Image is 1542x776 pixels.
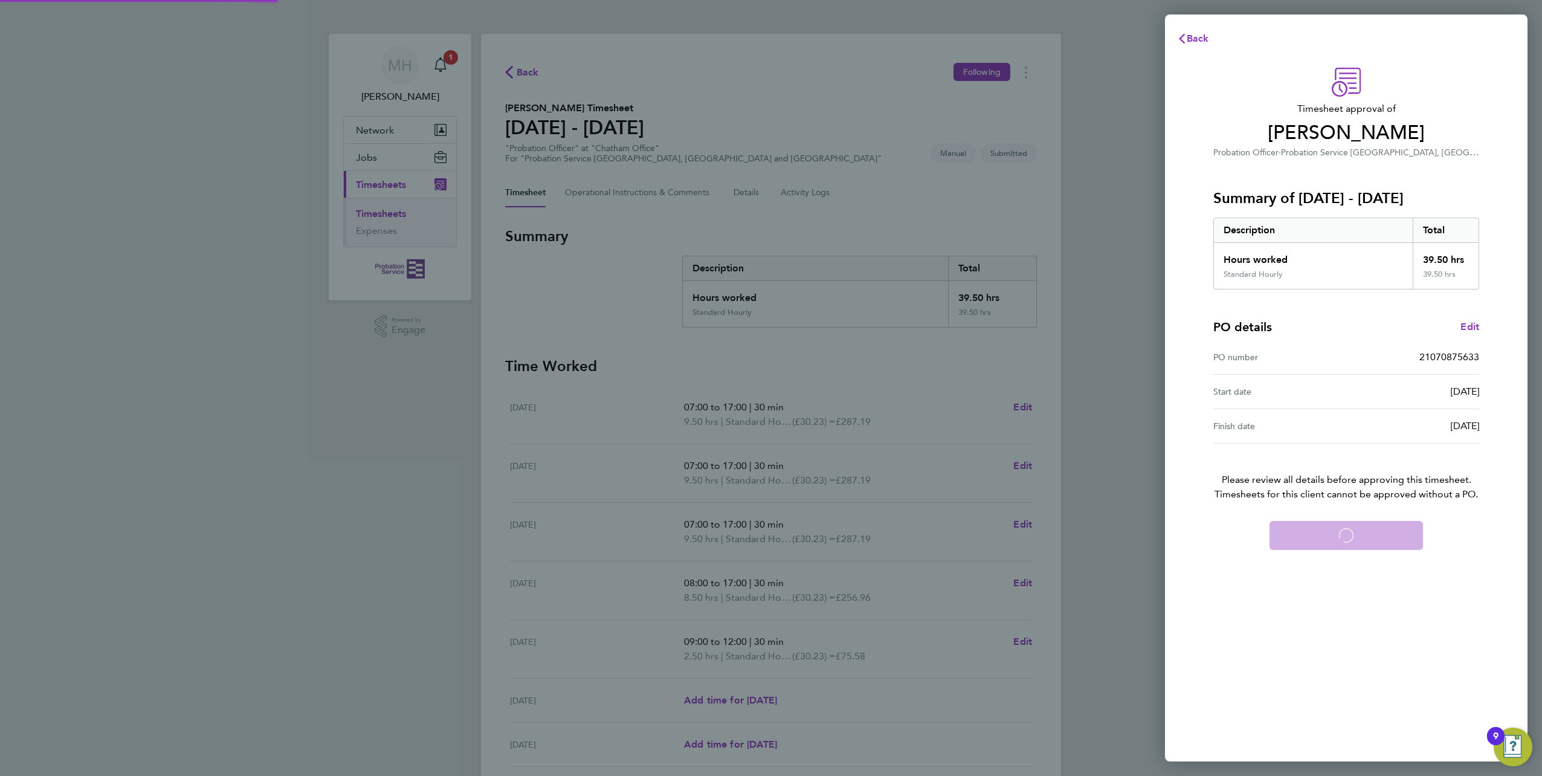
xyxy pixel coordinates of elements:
[1187,33,1209,44] span: Back
[1213,318,1272,335] h4: PO details
[1165,27,1221,51] button: Back
[1213,121,1479,145] span: [PERSON_NAME]
[1213,218,1479,289] div: Summary of 18 - 24 Aug 2025
[1279,147,1281,158] span: ·
[1413,243,1479,270] div: 39.50 hrs
[1346,419,1479,433] div: [DATE]
[1214,243,1413,270] div: Hours worked
[1224,270,1283,279] div: Standard Hourly
[1346,384,1479,399] div: [DATE]
[1460,320,1479,334] a: Edit
[1214,218,1413,242] div: Description
[1419,351,1479,363] span: 21070875633
[1199,444,1494,502] p: Please review all details before approving this timesheet.
[1494,728,1532,766] button: Open Resource Center, 9 new notifications
[1413,218,1479,242] div: Total
[1213,350,1346,364] div: PO number
[1213,102,1479,116] span: Timesheet approval of
[1213,189,1479,208] h3: Summary of [DATE] - [DATE]
[1493,736,1498,752] div: 9
[1199,487,1494,502] span: Timesheets for this client cannot be approved without a PO.
[1413,270,1479,289] div: 39.50 hrs
[1213,384,1346,399] div: Start date
[1460,321,1479,332] span: Edit
[1213,147,1279,158] span: Probation Officer
[1213,419,1346,433] div: Finish date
